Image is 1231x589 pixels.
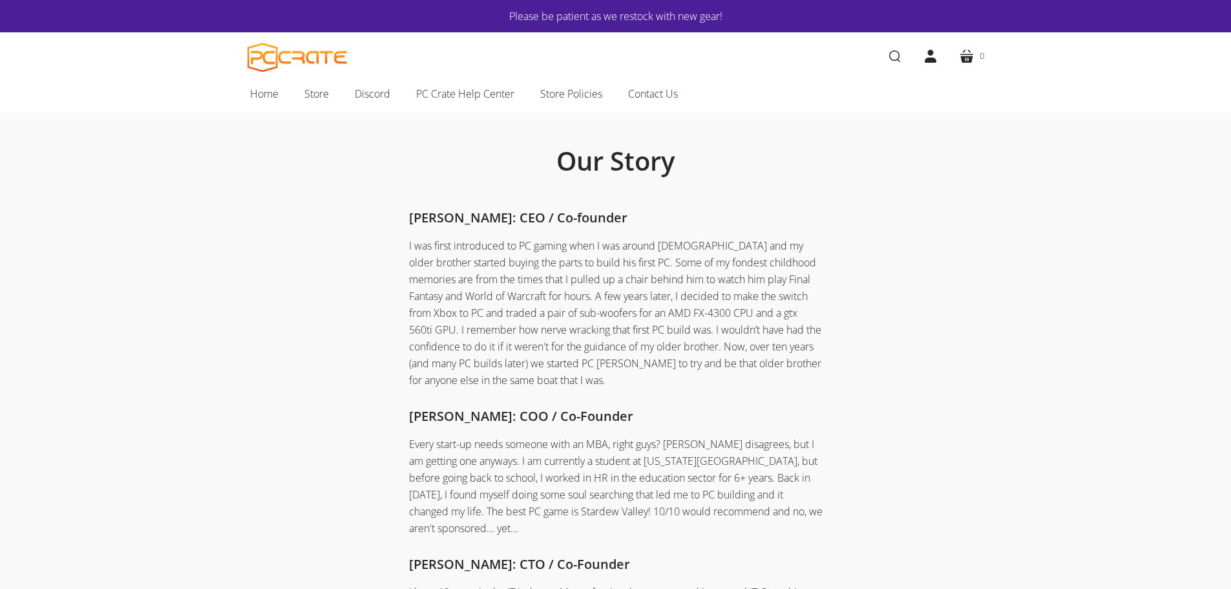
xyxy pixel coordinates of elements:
[342,80,403,107] a: Discord
[237,80,291,107] a: Home
[409,209,823,226] h4: [PERSON_NAME]: CEO / Co-founder
[403,80,527,107] a: PC Crate Help Center
[416,85,514,102] span: PC Crate Help Center
[291,80,342,107] a: Store
[247,43,348,72] a: PC CRATE
[615,80,691,107] a: Contact Us
[628,85,678,102] span: Contact Us
[355,85,390,102] span: Discord
[306,145,926,177] h1: Our Story
[228,80,1004,112] nav: Main navigation
[409,436,823,537] p: Every start-up needs someone with an MBA, right guys? [PERSON_NAME] disagrees, but I am getting o...
[980,49,984,63] span: 0
[286,8,945,25] a: Please be patient as we restock with new gear!
[409,237,823,389] p: I was first introduced to PC gaming when I was around [DEMOGRAPHIC_DATA] and my older brother sta...
[304,85,329,102] span: Store
[409,408,823,424] h4: [PERSON_NAME]: COO / Co-Founder
[540,85,602,102] span: Store Policies
[527,80,615,107] a: Store Policies
[250,85,279,102] span: Home
[409,556,823,572] h4: [PERSON_NAME]: CTO / Co-Founder
[949,38,994,74] a: 0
